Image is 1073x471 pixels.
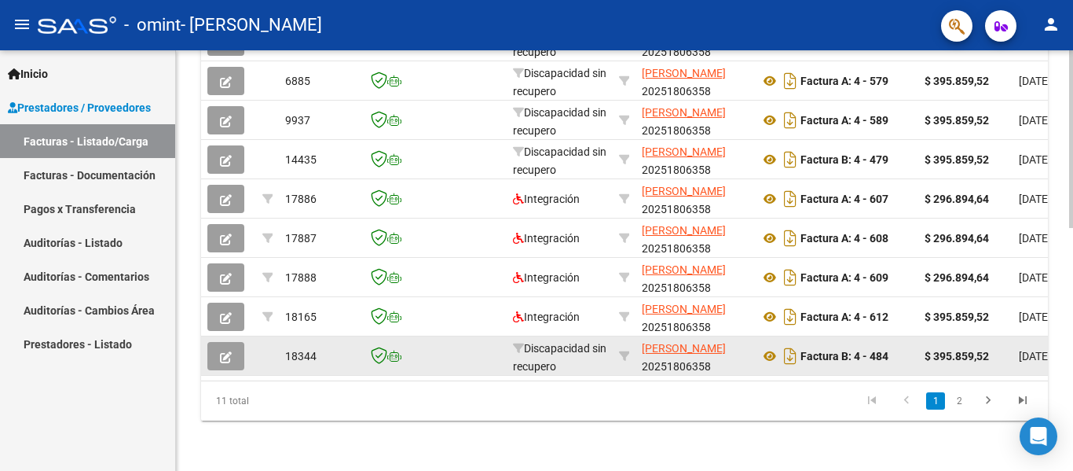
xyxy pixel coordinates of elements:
[513,271,580,284] span: Integración
[973,392,1003,410] a: go to next page
[642,106,726,119] span: [PERSON_NAME]
[925,350,989,362] strong: $ 395.859,52
[800,153,888,166] strong: Factura B: 4 - 479
[1008,392,1038,410] a: go to last page
[947,388,971,414] li: page 2
[925,75,989,87] strong: $ 395.859,52
[642,182,747,215] div: 20251806358
[642,303,726,315] span: [PERSON_NAME]
[285,350,317,362] span: 18344
[925,153,989,166] strong: $ 395.859,52
[642,300,747,333] div: 20251806358
[924,388,947,414] li: page 1
[800,232,888,245] strong: Factura A: 4 - 608
[1019,232,1051,245] span: [DATE]
[1019,114,1051,127] span: [DATE]
[800,193,888,205] strong: Factura A: 4 - 607
[201,381,368,421] div: 11 total
[642,145,726,158] span: [PERSON_NAME]
[13,15,31,34] mat-icon: menu
[1019,350,1051,362] span: [DATE]
[1019,271,1051,284] span: [DATE]
[285,232,317,245] span: 17887
[642,64,747,98] div: 20251806358
[285,271,317,284] span: 17888
[780,186,800,212] i: Descargar documento
[800,350,888,362] strong: Factura B: 4 - 484
[1020,418,1057,455] div: Open Intercom Messenger
[780,344,800,369] i: Descargar documento
[780,68,800,94] i: Descargar documento
[285,114,310,127] span: 9937
[892,392,921,410] a: go to previous page
[1042,15,1060,34] mat-icon: person
[642,185,726,197] span: [PERSON_NAME]
[800,75,888,87] strong: Factura A: 4 - 579
[857,392,887,410] a: go to first page
[1019,311,1051,323] span: [DATE]
[1019,75,1051,87] span: [DATE]
[800,311,888,323] strong: Factura A: 4 - 612
[1019,153,1051,166] span: [DATE]
[925,193,989,205] strong: $ 296.894,64
[285,311,317,323] span: 18165
[285,153,317,166] span: 14435
[513,342,606,373] span: Discapacidad sin recupero
[181,8,322,42] span: - [PERSON_NAME]
[513,67,606,98] span: Discapacidad sin recupero
[513,106,606,137] span: Discapacidad sin recupero
[925,311,989,323] strong: $ 395.859,52
[1019,193,1051,205] span: [DATE]
[642,143,747,176] div: 20251806358
[124,8,181,42] span: - omint
[513,311,580,323] span: Integración
[800,114,888,127] strong: Factura A: 4 - 589
[780,108,800,133] i: Descargar documento
[642,222,747,255] div: 20251806358
[780,226,800,251] i: Descargar documento
[513,232,580,245] span: Integración
[926,392,945,410] a: 1
[925,232,989,245] strong: $ 296.894,64
[8,65,48,83] span: Inicio
[285,193,317,205] span: 17886
[925,271,989,284] strong: $ 296.894,64
[285,75,310,87] span: 6885
[513,145,606,176] span: Discapacidad sin recupero
[780,265,800,290] i: Descargar documento
[642,342,726,355] span: [PERSON_NAME]
[642,224,726,237] span: [PERSON_NAME]
[950,392,969,410] a: 2
[800,271,888,284] strong: Factura A: 4 - 609
[8,99,151,116] span: Prestadores / Proveedores
[780,304,800,329] i: Descargar documento
[513,193,580,205] span: Integración
[642,340,747,373] div: 20251806358
[925,114,989,127] strong: $ 395.859,52
[642,67,726,79] span: [PERSON_NAME]
[642,263,726,276] span: [PERSON_NAME]
[642,104,747,137] div: 20251806358
[642,261,747,294] div: 20251806358
[780,147,800,172] i: Descargar documento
